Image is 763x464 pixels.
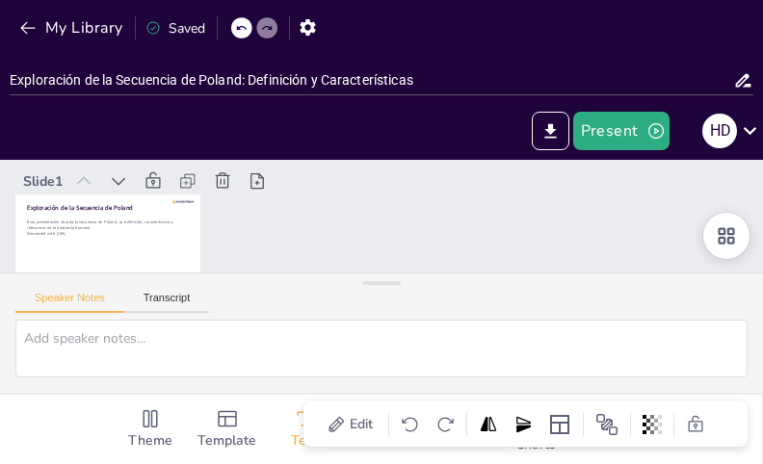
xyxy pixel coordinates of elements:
[197,430,256,451] span: Template
[112,395,189,464] div: Change the overall theme
[595,413,618,436] span: Position
[420,395,497,464] div: Add images, graphics, shapes or video
[343,395,420,464] div: Get real-time input from your audience
[346,415,377,433] span: Edit
[702,114,737,148] div: h d
[702,112,737,150] button: h d
[189,395,266,464] div: Add ready made slides
[266,395,343,464] div: Add text boxes
[14,13,131,43] button: My Library
[573,112,670,150] button: Present
[124,292,210,313] button: Transcript
[532,112,569,150] button: Export to PowerPoint
[145,19,205,38] div: Saved
[544,409,575,440] div: Layout
[10,66,733,94] input: Insert title
[291,430,318,451] span: Text
[574,395,651,464] div: Add a table
[497,395,574,464] div: Add charts and graphs
[128,430,172,451] span: Theme
[15,292,124,313] button: Speaker Notes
